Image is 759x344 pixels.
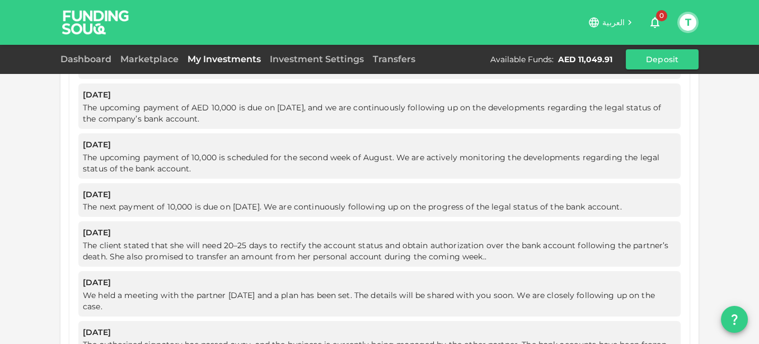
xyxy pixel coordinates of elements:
[83,202,626,212] span: The next payment of 10,000 is due on [DATE]. We are continuously following up on the progress of ...
[490,54,554,65] div: Available Funds :
[83,240,668,262] span: The client stated that she will need 20–25 days to rectify the account status and obtain authoriz...
[83,326,676,340] span: [DATE]
[83,188,676,202] span: [DATE]
[656,10,667,21] span: 0
[602,17,625,27] span: العربية
[626,49,699,69] button: Deposit
[83,226,676,240] span: [DATE]
[83,138,676,152] span: [DATE]
[60,54,116,64] a: Dashboard
[368,54,420,64] a: Transfers
[680,14,696,31] button: T
[83,276,676,290] span: [DATE]
[83,290,655,312] span: We held a meeting with the partner [DATE] and a plan has been set. The details will be shared wit...
[721,306,748,333] button: question
[116,54,183,64] a: Marketplace
[558,54,612,65] div: AED 11,049.91
[83,152,659,174] span: The upcoming payment of 10,000 is scheduled for the second week of August. We are actively monito...
[183,54,265,64] a: My Investments
[83,88,676,102] span: [DATE]
[644,11,666,34] button: 0
[83,103,661,124] span: The upcoming payment of AED 10,000 is due on [DATE], and we are continuously following up on the ...
[265,54,368,64] a: Investment Settings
